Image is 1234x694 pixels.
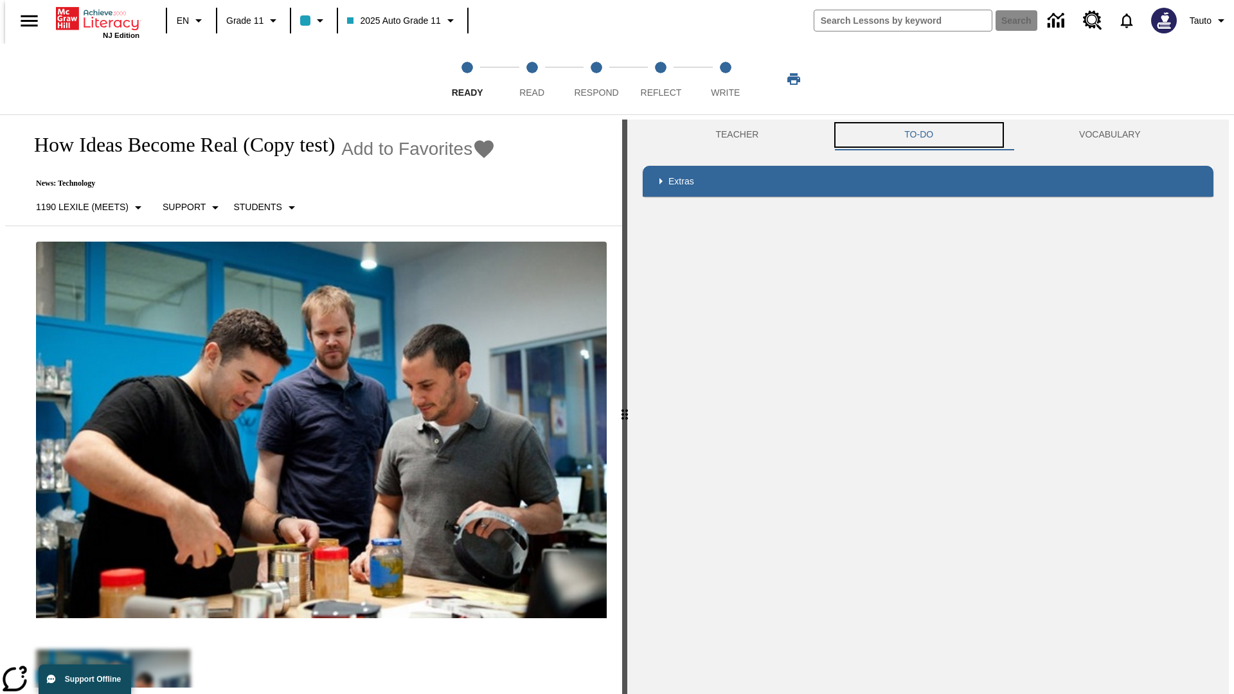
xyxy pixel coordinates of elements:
[21,179,496,188] p: News: Technology
[1075,3,1110,38] a: Resource Center, Will open in new tab
[494,44,569,114] button: Read step 2 of 5
[773,67,814,91] button: Print
[103,31,139,39] span: NJ Edition
[39,664,131,694] button: Support Offline
[430,44,505,114] button: Ready step 1 of 5
[1185,9,1234,32] button: Profile/Settings
[65,675,121,684] span: Support Offline
[452,87,483,98] span: Ready
[1143,4,1185,37] button: Select a new avatar
[10,2,48,40] button: Open side menu
[622,120,627,694] div: Press Enter or Spacebar and then press right and left arrow keys to move the slider
[643,166,1213,197] div: Extras
[177,14,189,28] span: EN
[228,196,304,219] button: Select Student
[221,9,286,32] button: Grade: Grade 11, Select a grade
[711,87,740,98] span: Write
[1006,120,1213,150] button: VOCABULARY
[668,175,694,188] p: Extras
[21,133,335,157] h1: How Ideas Become Real (Copy test)
[226,14,264,28] span: Grade 11
[1040,3,1075,39] a: Data Center
[574,87,618,98] span: Respond
[519,87,544,98] span: Read
[295,9,333,32] button: Class color is light blue. Change class color
[5,120,622,688] div: reading
[643,120,832,150] button: Teacher
[1190,14,1212,28] span: Tauto
[623,44,698,114] button: Reflect step 4 of 5
[1110,4,1143,37] a: Notifications
[814,10,992,31] input: search field
[36,200,129,214] p: 1190 Lexile (Meets)
[163,200,206,214] p: Support
[31,196,151,219] button: Select Lexile, 1190 Lexile (Meets)
[559,44,634,114] button: Respond step 3 of 5
[341,139,472,159] span: Add to Favorites
[342,9,463,32] button: Class: 2025 Auto Grade 11, Select your class
[688,44,763,114] button: Write step 5 of 5
[347,14,440,28] span: 2025 Auto Grade 11
[1151,8,1177,33] img: Avatar
[171,9,212,32] button: Language: EN, Select a language
[157,196,228,219] button: Scaffolds, Support
[36,242,607,618] img: Quirky founder Ben Kaufman tests a new product with co-worker Gaz Brown and product inventor Jon ...
[641,87,682,98] span: Reflect
[832,120,1006,150] button: TO-DO
[56,4,139,39] div: Home
[627,120,1229,694] div: activity
[643,120,1213,150] div: Instructional Panel Tabs
[341,138,496,160] button: Add to Favorites - How Ideas Become Real (Copy test)
[233,200,282,214] p: Students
